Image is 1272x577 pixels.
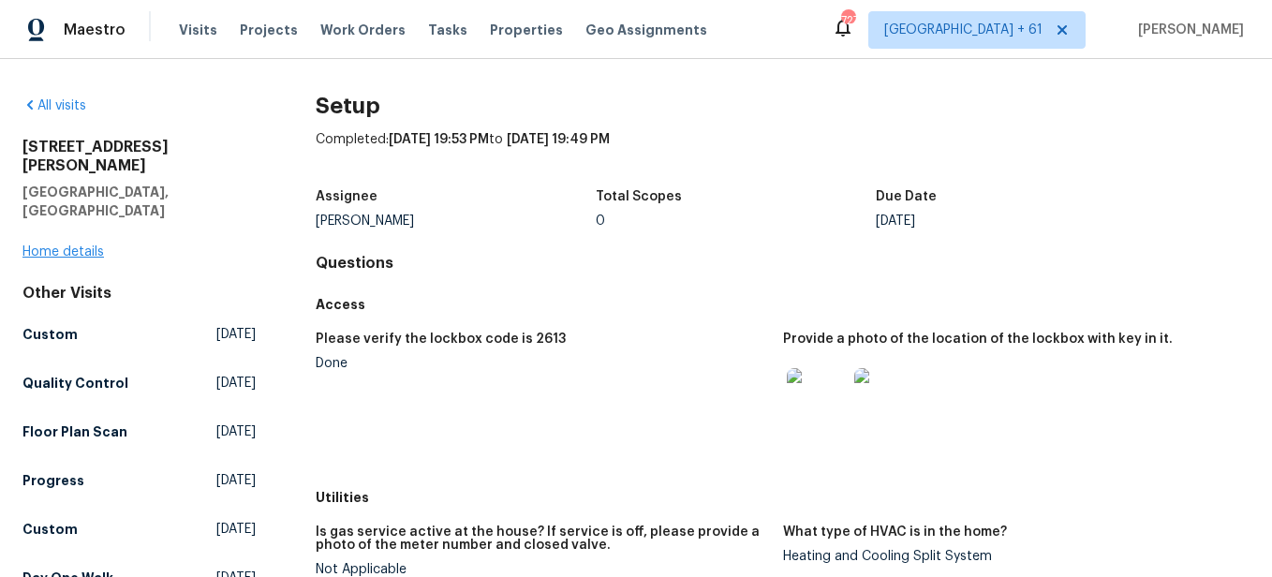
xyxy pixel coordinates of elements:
span: [GEOGRAPHIC_DATA] + 61 [884,21,1043,39]
span: Maestro [64,21,126,39]
a: Quality Control[DATE] [22,366,256,400]
a: Progress[DATE] [22,464,256,497]
h5: Total Scopes [596,190,682,203]
h5: Floor Plan Scan [22,422,127,441]
div: Other Visits [22,284,256,303]
div: Not Applicable [316,563,767,576]
h5: Please verify the lockbox code is 2613 [316,333,566,346]
span: [PERSON_NAME] [1131,21,1244,39]
div: 727 [841,11,854,30]
span: [DATE] 19:49 PM [507,133,610,146]
span: Properties [490,21,563,39]
span: [DATE] 19:53 PM [389,133,489,146]
h5: Access [316,295,1250,314]
h5: Is gas service active at the house? If service is off, please provide a photo of the meter number... [316,525,767,552]
div: Completed: to [316,130,1250,179]
a: Custom[DATE] [22,318,256,351]
h5: Utilities [316,488,1250,507]
h5: Assignee [316,190,377,203]
h4: Questions [316,254,1250,273]
span: [DATE] [216,422,256,441]
h5: Quality Control [22,374,128,392]
a: All visits [22,99,86,112]
h5: Custom [22,520,78,539]
div: Done [316,357,767,370]
a: Custom[DATE] [22,512,256,546]
a: Floor Plan Scan[DATE] [22,415,256,449]
span: [DATE] [216,374,256,392]
h5: Custom [22,325,78,344]
span: [DATE] [216,325,256,344]
span: Visits [179,21,217,39]
span: Geo Assignments [585,21,707,39]
div: [DATE] [876,215,1156,228]
div: 0 [596,215,876,228]
div: [PERSON_NAME] [316,215,596,228]
h5: Progress [22,471,84,490]
span: Work Orders [320,21,406,39]
span: Tasks [428,23,467,37]
h5: What type of HVAC is in the home? [783,525,1007,539]
div: Heating and Cooling Split System [783,550,1235,563]
h5: [GEOGRAPHIC_DATA], [GEOGRAPHIC_DATA] [22,183,256,220]
h2: [STREET_ADDRESS][PERSON_NAME] [22,138,256,175]
span: [DATE] [216,471,256,490]
h5: Provide a photo of the location of the lockbox with key in it. [783,333,1173,346]
span: [DATE] [216,520,256,539]
h5: Due Date [876,190,937,203]
a: Home details [22,245,104,259]
h2: Setup [316,96,1250,115]
span: Projects [240,21,298,39]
